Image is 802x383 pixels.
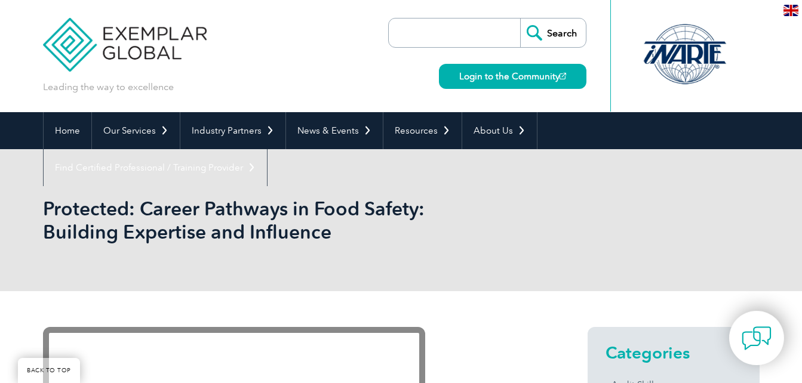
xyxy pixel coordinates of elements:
[560,73,566,79] img: open_square.png
[742,323,772,353] img: contact-chat.png
[520,18,586,47] input: Search
[439,64,586,89] a: Login to the Community
[180,112,285,149] a: Industry Partners
[286,112,383,149] a: News & Events
[44,149,267,186] a: Find Certified Professional / Training Provider
[18,358,80,383] a: BACK TO TOP
[383,112,462,149] a: Resources
[92,112,180,149] a: Our Services
[462,112,537,149] a: About Us
[43,197,502,243] h1: Protected: Career Pathways in Food Safety: Building Expertise and Influence
[606,343,742,362] h2: Categories
[783,5,798,16] img: en
[43,81,174,94] p: Leading the way to excellence
[44,112,91,149] a: Home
